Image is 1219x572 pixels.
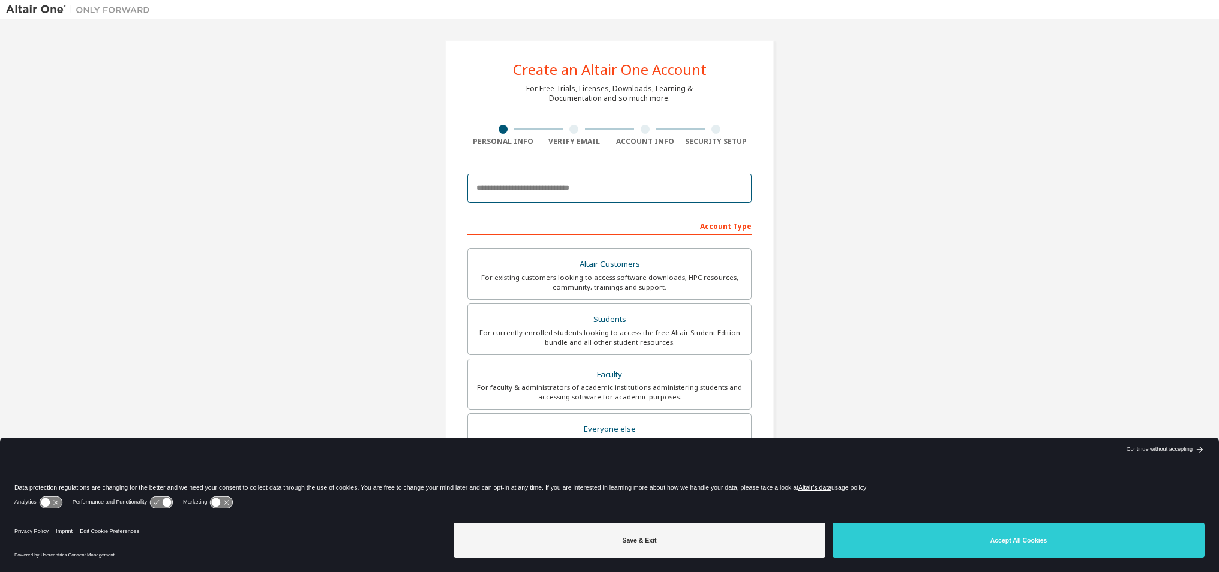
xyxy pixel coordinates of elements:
[475,383,744,402] div: For faculty & administrators of academic institutions administering students and accessing softwa...
[526,84,693,103] div: For Free Trials, Licenses, Downloads, Learning & Documentation and so much more.
[513,62,707,77] div: Create an Altair One Account
[475,311,744,328] div: Students
[475,421,744,438] div: Everyone else
[475,328,744,347] div: For currently enrolled students looking to access the free Altair Student Edition bundle and all ...
[609,137,681,146] div: Account Info
[6,4,156,16] img: Altair One
[475,256,744,273] div: Altair Customers
[681,137,752,146] div: Security Setup
[467,216,752,235] div: Account Type
[467,137,539,146] div: Personal Info
[539,137,610,146] div: Verify Email
[475,273,744,292] div: For existing customers looking to access software downloads, HPC resources, community, trainings ...
[475,366,744,383] div: Faculty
